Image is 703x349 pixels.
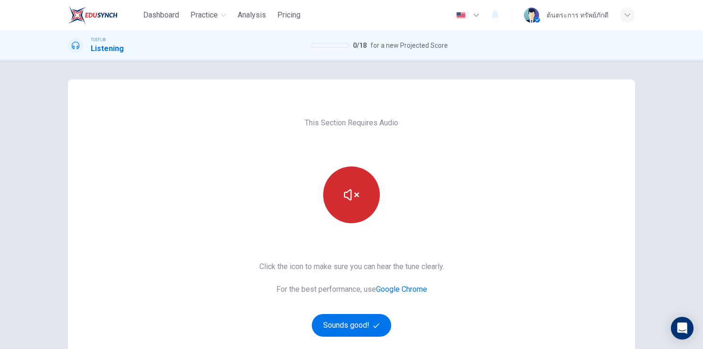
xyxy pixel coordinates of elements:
button: Practice [187,7,230,24]
span: Click the icon to make sure you can hear the tune clearly. [259,261,444,272]
span: For the best performance, use [259,284,444,295]
span: This Section Requires Audio [305,117,398,129]
a: EduSynch logo [68,6,139,25]
div: Open Intercom Messenger [671,317,694,340]
span: Practice [190,9,218,21]
span: Dashboard [143,9,179,21]
span: for a new Projected Score [370,40,448,51]
a: Google Chrome [376,285,427,294]
img: en [455,12,467,19]
span: Analysis [238,9,266,21]
button: Sounds good! [312,314,391,337]
h1: Listening [91,43,124,54]
span: Pricing [277,9,300,21]
span: TOEFL® [91,36,106,43]
span: 0 / 18 [353,40,367,51]
button: Dashboard [139,7,183,24]
button: Analysis [234,7,270,24]
button: Pricing [274,7,304,24]
img: Profile picture [524,8,539,23]
img: EduSynch logo [68,6,118,25]
div: ต้นตระการ ทรัพย์ภักดี [547,9,609,21]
